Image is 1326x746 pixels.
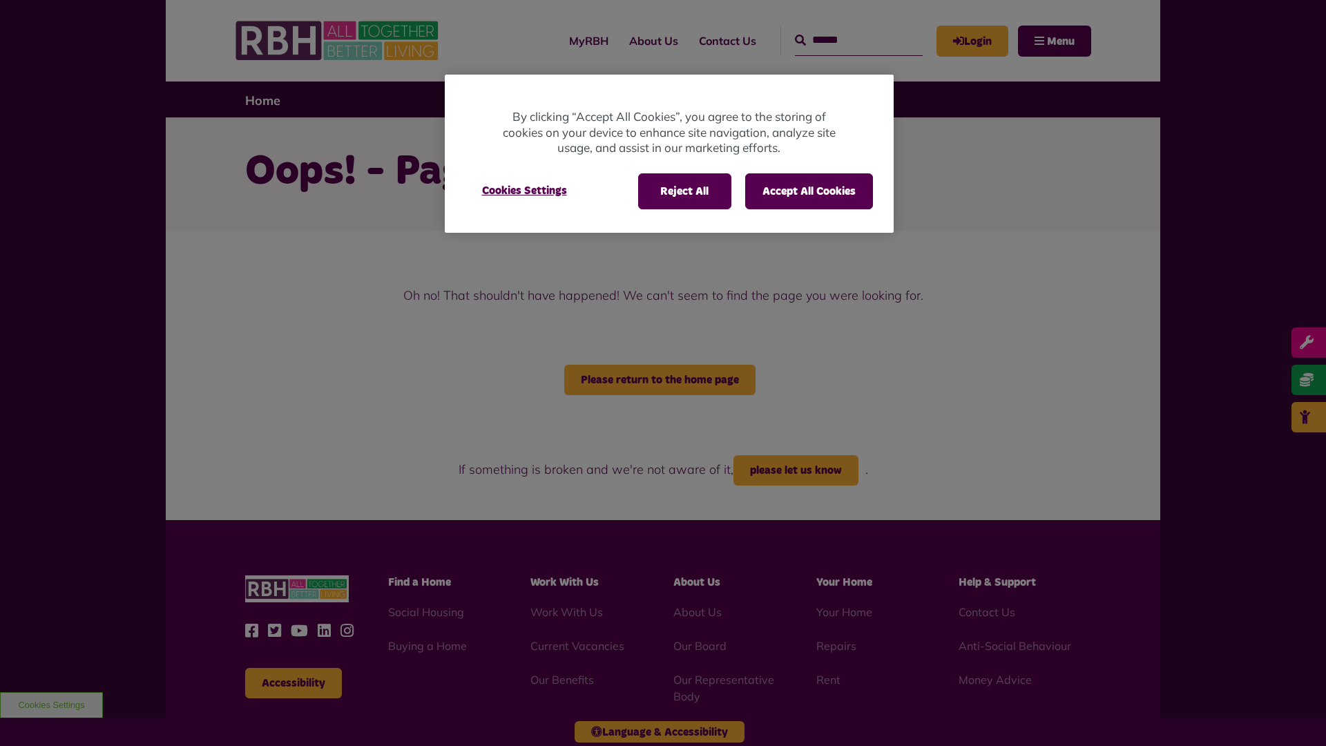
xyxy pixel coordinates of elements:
[500,109,838,156] p: By clicking “Accept All Cookies”, you agree to the storing of cookies on your device to enhance s...
[465,173,584,208] button: Cookies Settings
[445,75,894,233] div: Cookie banner
[745,173,873,209] button: Accept All Cookies
[638,173,731,209] button: Reject All
[445,75,894,233] div: Privacy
